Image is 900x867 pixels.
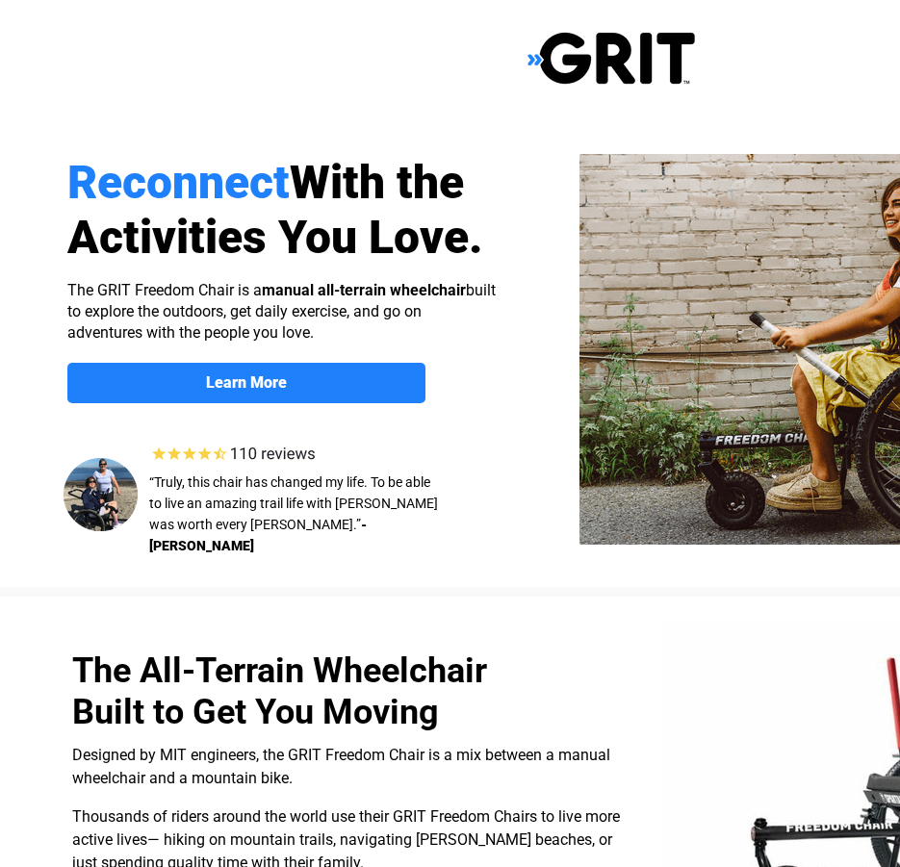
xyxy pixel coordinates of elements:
a: Learn More [67,363,425,403]
span: Activities You Love. [67,210,483,265]
strong: manual all-terrain wheelchair [262,281,466,299]
span: The All-Terrain Wheelchair Built to Get You Moving [72,650,487,732]
span: “Truly, this chair has changed my life. To be able to live an amazing trail life with [PERSON_NAM... [149,474,438,532]
span: Designed by MIT engineers, the GRIT Freedom Chair is a mix between a manual wheelchair and a moun... [72,746,610,787]
strong: Learn More [206,373,287,392]
span: The GRIT Freedom Chair is a built to explore the outdoors, get daily exercise, and go on adventur... [67,281,496,342]
span: With the [290,155,464,210]
span: Reconnect [67,155,290,210]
